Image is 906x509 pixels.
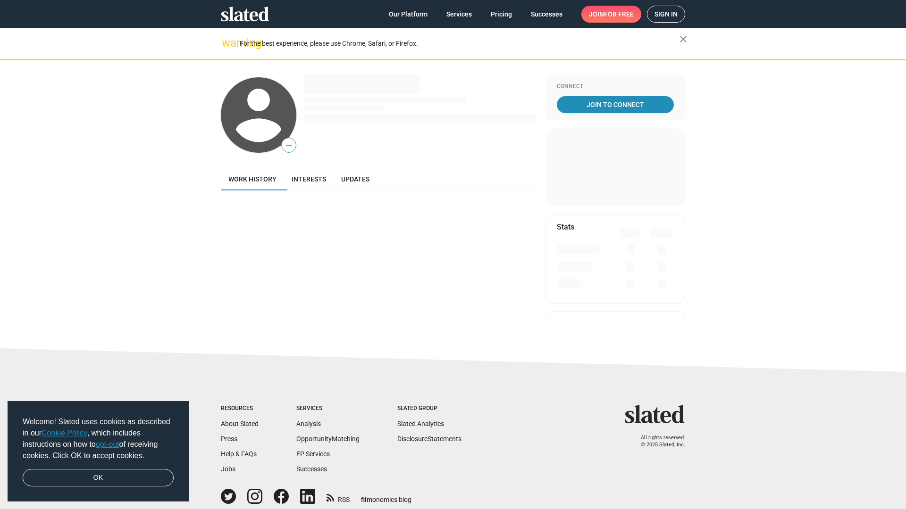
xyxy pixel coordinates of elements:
[361,488,411,504] a: filmonomics blog
[42,429,87,437] a: Cookie Policy
[221,465,235,473] a: Jobs
[222,37,233,49] mat-icon: warning
[284,168,334,190] a: Interests
[228,175,277,183] span: Work history
[23,469,174,487] a: dismiss cookie message
[221,168,284,190] a: Work history
[557,83,674,90] div: Connect
[381,6,435,23] a: Our Platform
[581,6,641,23] a: Joinfor free
[221,450,257,458] a: Help & FAQs
[439,6,479,23] a: Services
[282,140,296,152] span: —
[96,440,119,448] a: opt-out
[483,6,520,23] a: Pricing
[296,435,360,443] a: OpportunityMatching
[523,6,570,23] a: Successes
[631,435,685,448] p: All rights reserved. © 2025 Slated, Inc.
[397,420,444,427] a: Slated Analytics
[296,420,321,427] a: Analysis
[327,490,350,504] a: RSS
[397,405,461,412] div: Slated Group
[221,435,237,443] a: Press
[557,222,574,232] mat-card-title: Stats
[8,401,189,502] div: cookieconsent
[389,6,428,23] span: Our Platform
[221,405,259,412] div: Resources
[531,6,562,23] span: Successes
[647,6,685,23] a: Sign in
[296,450,330,458] a: EP Services
[221,420,259,427] a: About Slated
[240,37,679,50] div: For the best experience, please use Chrome, Safari, or Firefox.
[654,6,678,22] span: Sign in
[397,435,461,443] a: DisclosureStatements
[361,496,372,503] span: film
[23,416,174,461] span: Welcome! Slated uses cookies as described in our , which includes instructions on how to of recei...
[341,175,369,183] span: Updates
[296,405,360,412] div: Services
[557,96,674,113] a: Join To Connect
[491,6,512,23] span: Pricing
[296,465,327,473] a: Successes
[589,6,634,23] span: Join
[678,33,689,45] mat-icon: close
[292,175,326,183] span: Interests
[446,6,472,23] span: Services
[559,96,672,113] span: Join To Connect
[604,6,634,23] span: for free
[334,168,377,190] a: Updates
